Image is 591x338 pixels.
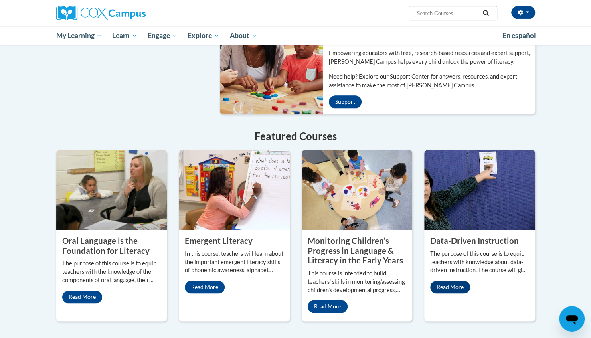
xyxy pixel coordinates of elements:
[62,259,161,285] p: The purpose of this course is to equip teachers with the knowledge of the components of oral lang...
[185,236,253,245] property: Emergent Literacy
[308,236,403,265] property: Monitoring Children’s Progress in Language & Literacy in the Early Years
[329,49,535,66] p: Empowering educators with free, research-based resources and expert support, [PERSON_NAME] Campus...
[56,6,208,20] a: Cox Campus
[62,291,102,303] a: Read More
[225,26,262,45] a: About
[112,31,137,40] span: Learn
[308,300,348,313] a: Read More
[497,27,541,44] a: En español
[179,150,290,230] img: Emergent Literacy
[185,281,225,293] a: Read More
[502,31,536,40] span: En español
[559,306,585,332] iframe: Button to launch messaging window
[148,31,178,40] span: Engage
[511,6,535,19] button: Account Settings
[416,8,480,18] input: Search Courses
[480,8,492,18] button: Search
[44,26,547,45] div: Main menu
[56,128,535,144] h4: Featured Courses
[56,150,167,230] img: Oral Language is the Foundation for Literacy
[302,150,413,230] img: Monitoring Children’s Progress in Language & Literacy in the Early Years
[430,281,470,293] a: Read More
[430,236,519,245] property: Data-Driven Instruction
[182,26,225,45] a: Explore
[430,250,529,275] p: The purpose of this course is to equip teachers with knowledge about data-driven instruction. The...
[56,31,102,40] span: My Learning
[214,14,323,114] img: ...
[51,26,107,45] a: My Learning
[230,31,257,40] span: About
[308,269,407,295] p: This course is intended to build teachers’ skills in monitoring/assessing children’s developmenta...
[62,236,150,255] property: Oral Language is the Foundation for Literacy
[107,26,142,45] a: Learn
[329,95,362,108] a: Support
[424,150,535,230] img: Data-Driven Instruction
[185,250,284,275] p: In this course, teachers will learn about the important emergent literacy skills of phonemic awar...
[188,31,219,40] span: Explore
[329,72,535,90] p: Need help? Explore our Support Center for answers, resources, and expert assistance to make the m...
[142,26,183,45] a: Engage
[56,6,146,20] img: Cox Campus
